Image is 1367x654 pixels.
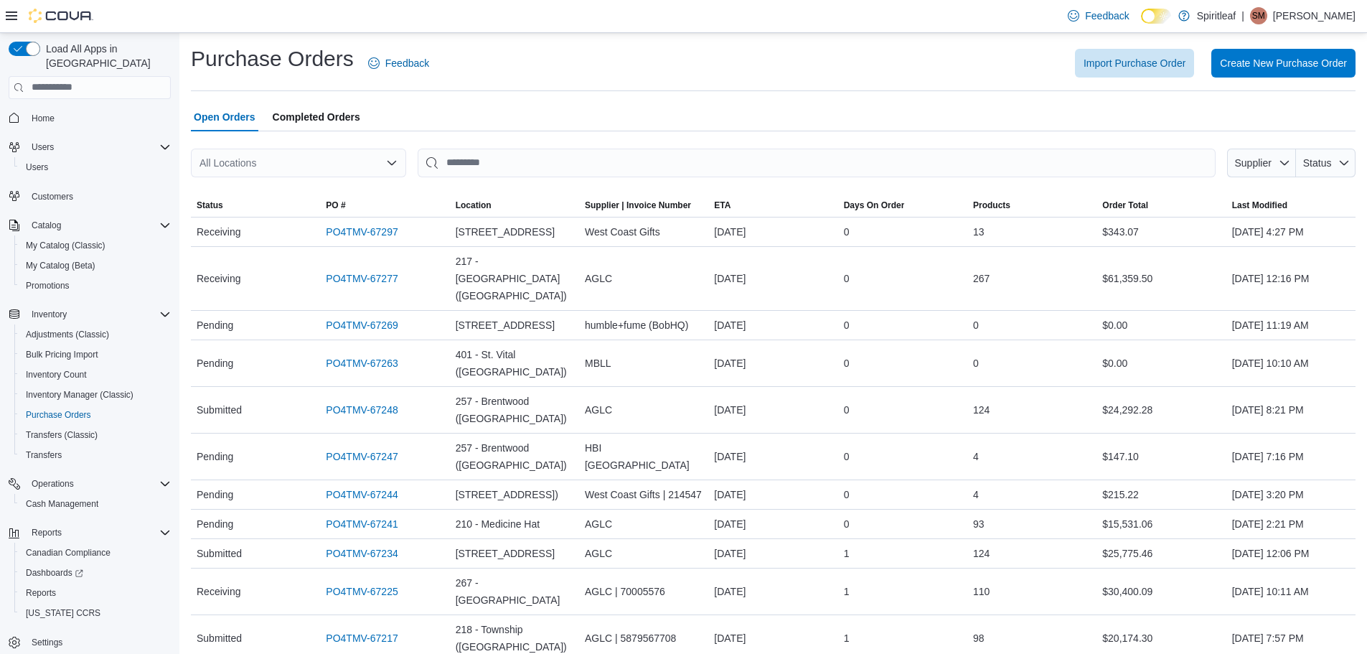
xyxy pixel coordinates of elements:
[197,270,240,287] span: Receiving
[26,260,95,271] span: My Catalog (Beta)
[579,577,708,606] div: AGLC | 70005576
[1226,480,1356,509] div: [DATE] 3:20 PM
[197,583,240,600] span: Receiving
[579,264,708,293] div: AGLC
[456,200,492,211] div: Location
[1096,480,1226,509] div: $215.22
[838,194,967,217] button: Days On Order
[1085,9,1129,23] span: Feedback
[973,317,979,334] span: 0
[20,495,171,513] span: Cash Management
[14,276,177,296] button: Promotions
[26,162,48,173] span: Users
[1084,56,1185,70] span: Import Purchase Order
[191,194,320,217] button: Status
[456,574,573,609] span: 267 - [GEOGRAPHIC_DATA]
[973,630,985,647] span: 98
[1250,7,1267,24] div: Shelby M
[20,257,171,274] span: My Catalog (Beta)
[26,633,171,651] span: Settings
[20,366,171,383] span: Inventory Count
[26,139,171,156] span: Users
[14,365,177,385] button: Inventory Count
[1226,264,1356,293] div: [DATE] 12:16 PM
[3,215,177,235] button: Catalog
[973,355,979,372] span: 0
[1062,1,1135,30] a: Feedback
[326,355,398,372] a: PO4TMV-67263
[456,486,558,503] span: [STREET_ADDRESS])
[708,624,837,653] div: [DATE]
[450,194,579,217] button: Location
[14,157,177,177] button: Users
[273,103,360,131] span: Completed Orders
[3,523,177,543] button: Reports
[20,544,116,561] a: Canadian Compliance
[844,355,850,372] span: 0
[14,563,177,583] a: Dashboards
[708,311,837,340] div: [DATE]
[197,515,233,533] span: Pending
[26,475,171,492] span: Operations
[1226,396,1356,424] div: [DATE] 8:21 PM
[197,630,242,647] span: Submitted
[26,217,67,234] button: Catalog
[26,449,62,461] span: Transfers
[1102,200,1148,211] span: Order Total
[1096,577,1226,606] div: $30,400.09
[14,425,177,445] button: Transfers (Classic)
[579,311,708,340] div: humble+fume (BobHQ)
[973,200,1010,211] span: Products
[579,539,708,568] div: AGLC
[26,634,68,651] a: Settings
[844,583,850,600] span: 1
[20,366,93,383] a: Inventory Count
[844,545,850,562] span: 1
[26,280,70,291] span: Promotions
[579,510,708,538] div: AGLC
[1241,7,1244,24] p: |
[20,406,97,424] a: Purchase Orders
[1226,577,1356,606] div: [DATE] 10:11 AM
[26,587,56,599] span: Reports
[456,317,555,334] span: [STREET_ADDRESS]
[1096,539,1226,568] div: $25,775.46
[973,545,990,562] span: 124
[1096,396,1226,424] div: $24,292.28
[1227,149,1296,177] button: Supplier
[26,188,79,205] a: Customers
[14,385,177,405] button: Inventory Manager (Classic)
[844,270,850,287] span: 0
[32,527,62,538] span: Reports
[708,510,837,538] div: [DATE]
[3,108,177,129] button: Home
[456,545,555,562] span: [STREET_ADDRESS]
[579,434,708,480] div: HBI [GEOGRAPHIC_DATA]
[26,409,91,421] span: Purchase Orders
[26,567,83,579] span: Dashboards
[20,406,171,424] span: Purchase Orders
[973,270,990,287] span: 267
[844,515,850,533] span: 0
[1096,311,1226,340] div: $0.00
[1096,510,1226,538] div: $15,531.06
[20,237,171,254] span: My Catalog (Classic)
[708,442,837,471] div: [DATE]
[26,329,109,340] span: Adjustments (Classic)
[191,45,354,73] h1: Purchase Orders
[20,426,103,444] a: Transfers (Classic)
[1252,7,1265,24] span: SM
[14,445,177,465] button: Transfers
[20,159,171,176] span: Users
[579,349,708,378] div: MBLL
[326,515,398,533] a: PO4TMV-67241
[20,564,89,581] a: Dashboards
[579,624,708,653] div: AGLC | 5879567708
[26,524,67,541] button: Reports
[20,495,104,513] a: Cash Management
[456,346,573,380] span: 401 - St. Vital ([GEOGRAPHIC_DATA])
[32,478,74,490] span: Operations
[26,498,98,510] span: Cash Management
[844,223,850,240] span: 0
